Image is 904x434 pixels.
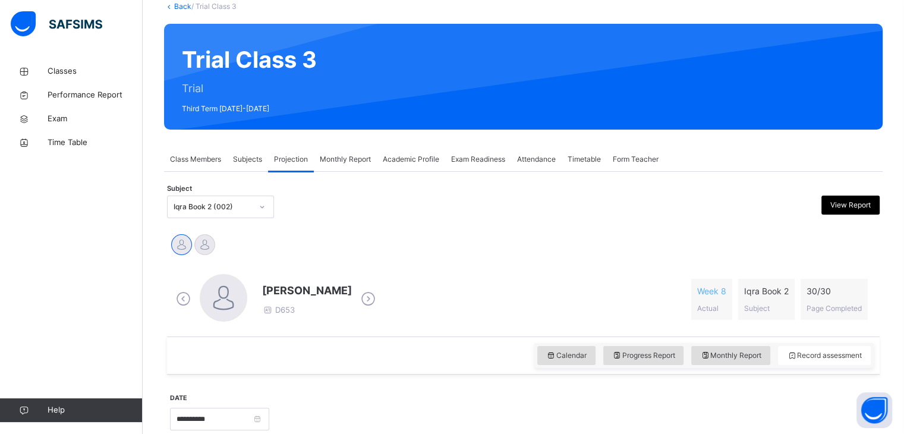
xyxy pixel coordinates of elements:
[233,154,262,165] span: Subjects
[167,184,192,194] span: Subject
[612,350,675,361] span: Progress Report
[807,304,862,313] span: Page Completed
[787,350,862,361] span: Record assessment
[48,137,143,149] span: Time Table
[320,154,371,165] span: Monthly Report
[274,154,308,165] span: Projection
[383,154,439,165] span: Academic Profile
[48,113,143,125] span: Exam
[744,304,770,313] span: Subject
[262,305,295,315] span: D653
[170,154,221,165] span: Class Members
[48,65,143,77] span: Classes
[568,154,601,165] span: Timetable
[697,304,719,313] span: Actual
[700,350,761,361] span: Monthly Report
[830,200,871,210] span: View Report
[170,394,187,403] label: Date
[174,2,191,11] a: Back
[517,154,556,165] span: Attendance
[807,285,862,297] span: 30 / 30
[744,285,789,297] span: Iqra Book 2
[174,202,252,212] div: Iqra Book 2 (002)
[48,404,142,416] span: Help
[546,350,587,361] span: Calendar
[191,2,237,11] span: / Trial Class 3
[262,282,352,298] span: [PERSON_NAME]
[697,285,726,297] span: Week 8
[451,154,505,165] span: Exam Readiness
[48,89,143,101] span: Performance Report
[11,11,102,36] img: safsims
[856,392,892,428] button: Open asap
[613,154,659,165] span: Form Teacher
